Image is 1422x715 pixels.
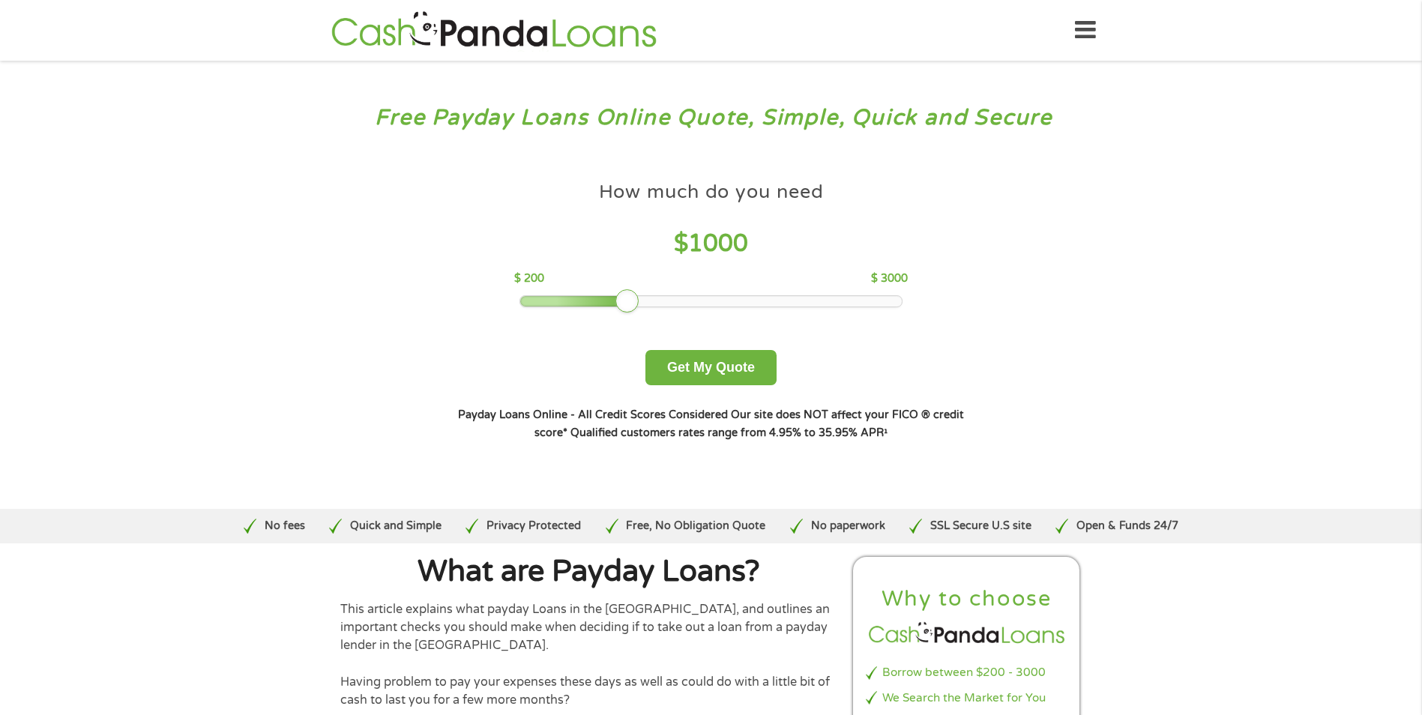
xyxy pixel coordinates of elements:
[43,104,1379,132] h3: Free Payday Loans Online Quote, Simple, Quick and Secure
[645,350,777,385] button: Get My Quote
[486,518,581,534] p: Privacy Protected
[514,271,544,287] p: $ 200
[570,426,888,439] strong: Qualified customers rates range from 4.95% to 35.95% APR¹
[265,518,305,534] p: No fees
[811,518,885,534] p: No paperwork
[340,557,838,587] h1: What are Payday Loans?
[534,408,964,439] strong: Our site does NOT affect your FICO ® credit score*
[1076,518,1178,534] p: Open & Funds 24/7
[866,585,1068,613] h2: Why to choose
[626,518,765,534] p: Free, No Obligation Quote
[599,180,824,205] h4: How much do you need
[866,690,1068,707] li: We Search the Market for You
[871,271,908,287] p: $ 3000
[930,518,1031,534] p: SSL Secure U.S site
[340,600,838,655] p: This article explains what payday Loans in the [GEOGRAPHIC_DATA], and outlines an important check...
[458,408,728,421] strong: Payday Loans Online - All Credit Scores Considered
[327,9,661,52] img: GetLoanNow Logo
[688,229,748,258] span: 1000
[350,518,442,534] p: Quick and Simple
[866,664,1068,681] li: Borrow between $200 - 3000
[514,229,908,259] h4: $
[340,673,838,710] p: Having problem to pay your expenses these days as well as could do with a little bit of cash to l...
